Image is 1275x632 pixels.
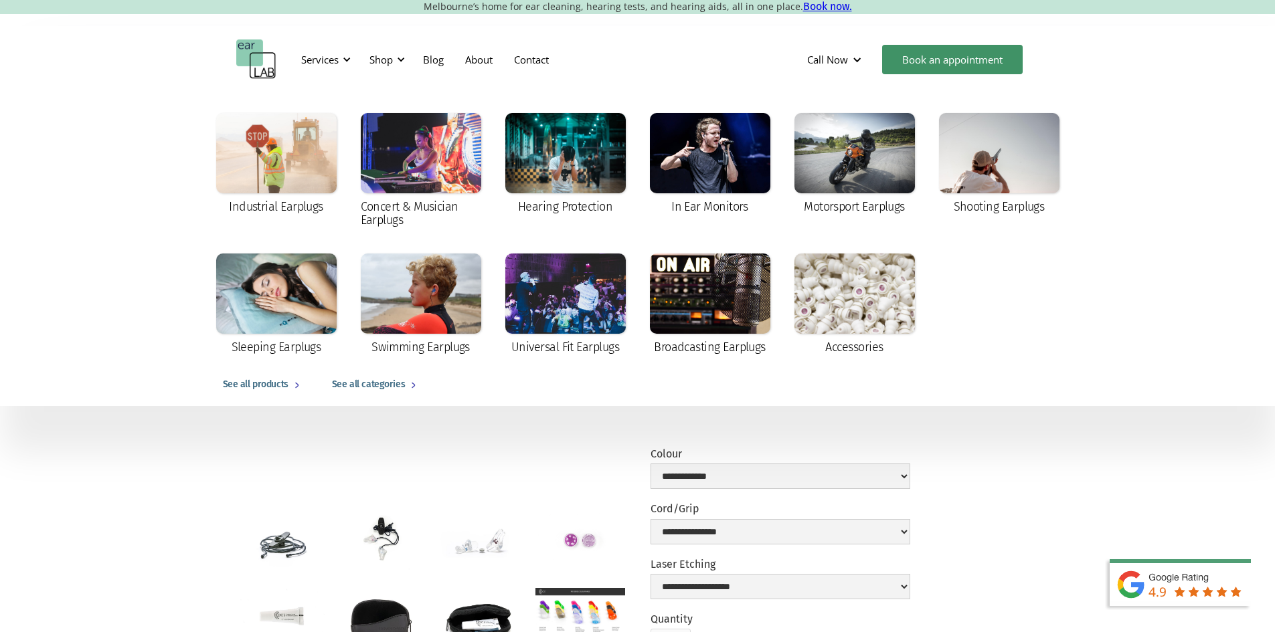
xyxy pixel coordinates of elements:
[518,200,612,213] div: Hearing Protection
[511,340,619,354] div: Universal Fit Earplugs
[788,106,922,223] a: Motorsport Earplugs
[796,39,875,80] div: Call Now
[535,511,624,570] a: open lightbox
[932,106,1066,223] a: Shooting Earplugs
[651,558,910,570] label: Laser Etching
[804,200,905,213] div: Motorsport Earplugs
[654,340,766,354] div: Broadcasting Earplugs
[371,340,470,354] div: Swimming Earplugs
[232,340,321,354] div: Sleeping Earplugs
[319,363,435,406] a: See all categories
[209,247,343,363] a: Sleeping Earplugs
[651,502,910,515] label: Cord/Grip
[209,363,319,406] a: See all products
[671,200,748,213] div: In Ear Monitors
[651,447,910,460] label: Colour
[454,40,503,79] a: About
[825,340,883,354] div: Accessories
[882,45,1023,74] a: Book an appointment
[332,377,405,393] div: See all categories
[229,200,323,213] div: Industrial Earplugs
[354,247,488,363] a: Swimming Earplugs
[651,613,693,625] label: Quantity
[209,106,343,223] a: Industrial Earplugs
[643,106,777,223] a: In Ear Monitors
[503,40,560,79] a: Contact
[643,247,777,363] a: Broadcasting Earplugs
[361,39,409,80] div: Shop
[293,39,355,80] div: Services
[336,511,425,570] a: open lightbox
[369,53,393,66] div: Shop
[412,40,454,79] a: Blog
[436,511,525,576] a: open lightbox
[301,53,339,66] div: Services
[236,511,325,577] a: open lightbox
[807,53,848,66] div: Call Now
[788,247,922,363] a: Accessories
[361,200,481,227] div: Concert & Musician Earplugs
[354,106,488,236] a: Concert & Musician Earplugs
[499,247,632,363] a: Universal Fit Earplugs
[954,200,1045,213] div: Shooting Earplugs
[499,106,632,223] a: Hearing Protection
[223,377,288,393] div: See all products
[236,39,276,80] a: home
